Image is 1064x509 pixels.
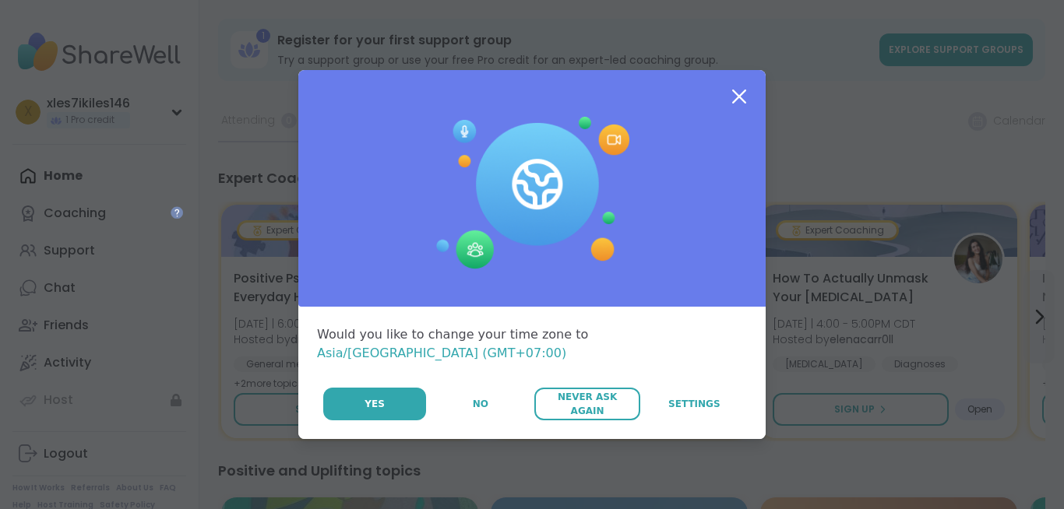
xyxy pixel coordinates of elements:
iframe: Spotlight [171,206,183,219]
span: Never Ask Again [542,390,632,418]
span: Settings [668,397,720,411]
button: Never Ask Again [534,388,639,420]
img: Session Experience [435,117,629,269]
div: Would you like to change your time zone to [317,325,747,363]
span: Yes [365,397,385,411]
a: Settings [642,388,747,420]
button: Yes [323,388,426,420]
span: Asia/[GEOGRAPHIC_DATA] (GMT+07:00) [317,346,566,360]
button: No [428,388,533,420]
span: No [473,397,488,411]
